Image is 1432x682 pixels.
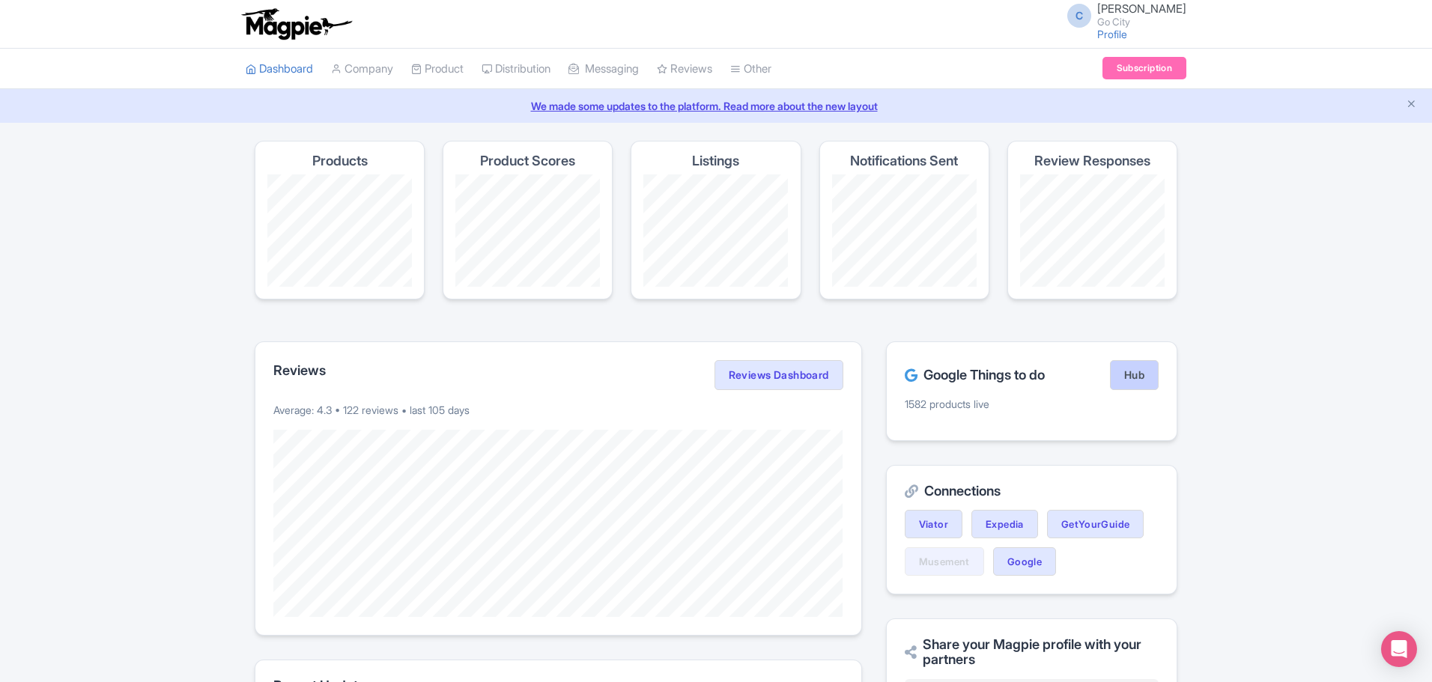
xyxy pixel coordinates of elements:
h4: Listings [692,153,739,168]
a: Expedia [971,510,1038,538]
a: Viator [905,510,962,538]
a: Dashboard [246,49,313,90]
p: Average: 4.3 • 122 reviews • last 105 days [273,402,843,418]
h2: Google Things to do [905,368,1045,383]
a: Subscription [1102,57,1186,79]
a: Company [331,49,393,90]
p: 1582 products live [905,396,1159,412]
a: Product [411,49,464,90]
a: GetYourGuide [1047,510,1144,538]
a: C [PERSON_NAME] Go City [1058,3,1186,27]
h2: Reviews [273,363,326,378]
h4: Notifications Sent [850,153,958,168]
h2: Share your Magpie profile with your partners [905,637,1159,667]
h2: Connections [905,484,1159,499]
a: Profile [1097,28,1127,40]
a: Messaging [568,49,639,90]
a: Distribution [482,49,550,90]
a: Other [730,49,771,90]
a: Musement [905,547,984,576]
span: [PERSON_NAME] [1097,1,1186,16]
a: Reviews [657,49,712,90]
h4: Product Scores [480,153,575,168]
a: Reviews Dashboard [715,360,843,390]
a: Google [993,547,1056,576]
h4: Products [312,153,368,168]
img: logo-ab69f6fb50320c5b225c76a69d11143b.png [238,7,354,40]
a: Hub [1110,360,1159,390]
h4: Review Responses [1034,153,1150,168]
a: We made some updates to the platform. Read more about the new layout [9,98,1423,114]
span: C [1067,4,1091,28]
small: Go City [1097,17,1186,27]
button: Close announcement [1406,97,1417,114]
div: Open Intercom Messenger [1381,631,1417,667]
